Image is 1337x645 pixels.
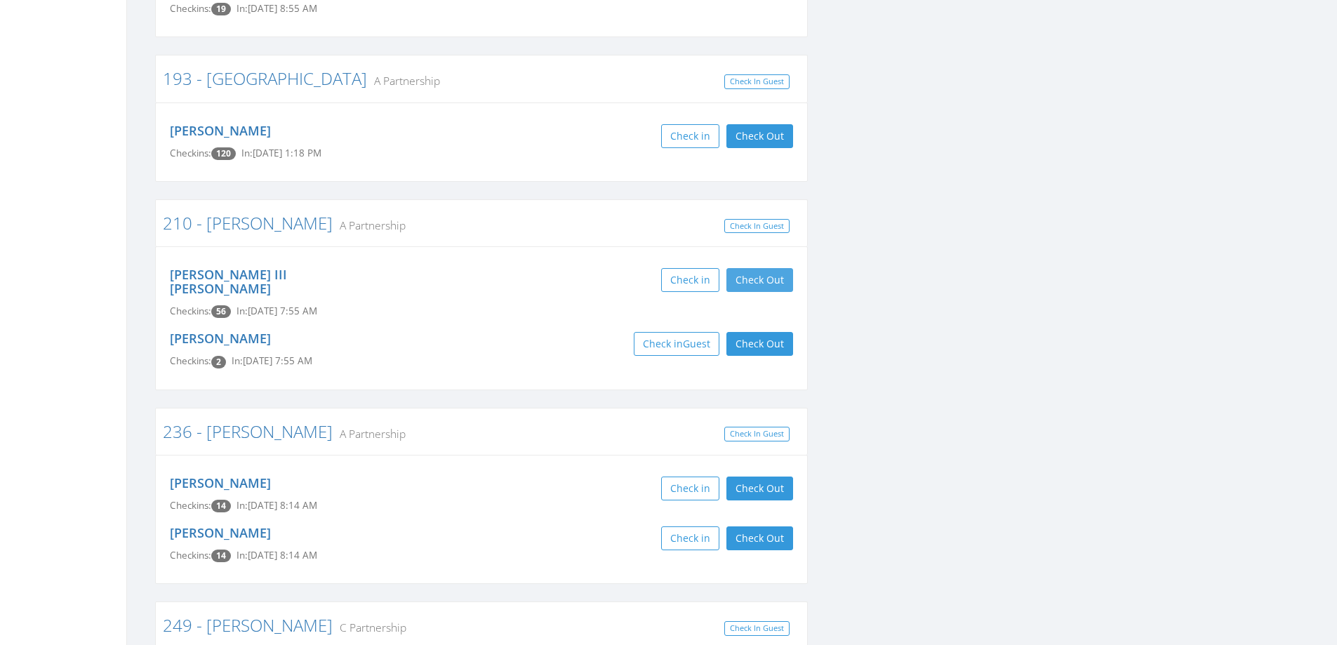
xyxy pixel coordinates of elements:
small: A Partnership [333,218,406,233]
span: Checkin count [211,3,231,15]
a: 210 - [PERSON_NAME] [163,211,333,234]
span: Checkin count [211,500,231,512]
span: In: [DATE] 8:14 AM [237,499,317,512]
button: Check Out [726,526,793,550]
span: Guest [683,337,710,350]
span: Checkins: [170,354,211,367]
a: [PERSON_NAME] [170,330,271,347]
a: [PERSON_NAME] [170,122,271,139]
button: Check in [661,477,719,500]
span: Checkin count [211,147,236,160]
span: In: [DATE] 7:55 AM [237,305,317,317]
button: Check Out [726,332,793,356]
span: Checkins: [170,305,211,317]
a: [PERSON_NAME] [170,524,271,541]
span: Checkins: [170,499,211,512]
span: Checkins: [170,549,211,561]
a: Check In Guest [724,427,790,441]
span: In: [DATE] 8:55 AM [237,2,317,15]
small: C Partnership [333,620,406,635]
a: Check In Guest [724,74,790,89]
button: Check in [661,124,719,148]
a: Check In Guest [724,621,790,636]
a: 249 - [PERSON_NAME] [163,613,333,637]
span: In: [DATE] 1:18 PM [241,147,321,159]
span: Checkin count [211,356,226,368]
span: Checkins: [170,147,211,159]
button: Check Out [726,477,793,500]
button: Check in [661,268,719,292]
a: Check In Guest [724,219,790,234]
button: Check Out [726,268,793,292]
span: Checkin count [211,305,231,318]
span: Checkin count [211,550,231,562]
span: In: [DATE] 8:14 AM [237,549,317,561]
button: Check Out [726,124,793,148]
small: A Partnership [367,73,440,88]
a: [PERSON_NAME] III [PERSON_NAME] [170,266,287,297]
button: Check inGuest [634,332,719,356]
small: A Partnership [333,426,406,441]
a: 193 - [GEOGRAPHIC_DATA] [163,67,367,90]
span: Checkins: [170,2,211,15]
span: In: [DATE] 7:55 AM [232,354,312,367]
button: Check in [661,526,719,550]
a: [PERSON_NAME] [170,474,271,491]
a: 236 - [PERSON_NAME] [163,420,333,443]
